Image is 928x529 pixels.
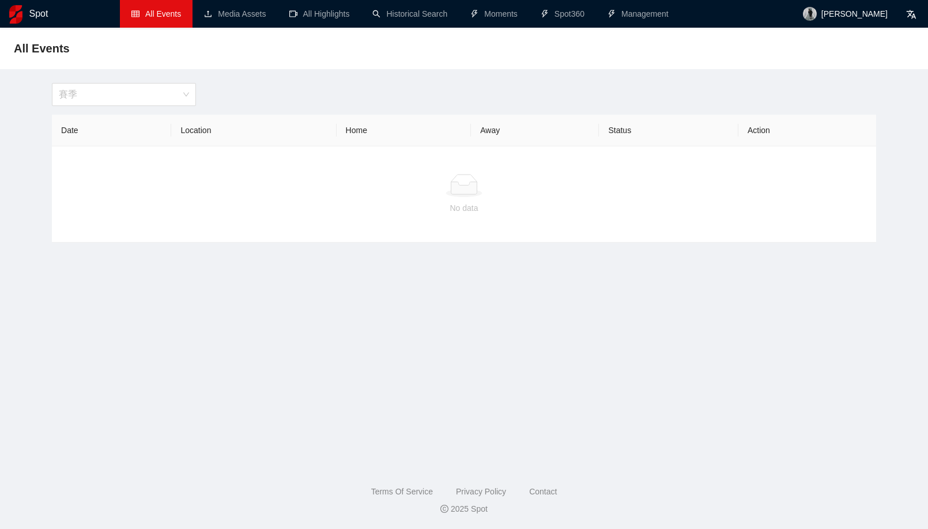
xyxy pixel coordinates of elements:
span: All Events [14,39,70,58]
div: No data [61,202,867,214]
div: 2025 Spot [9,502,919,515]
th: Away [471,115,599,146]
th: Home [337,115,471,146]
img: avatar [803,7,817,21]
a: Terms Of Service [371,487,433,496]
a: uploadMedia Assets [204,9,266,18]
a: Privacy Policy [456,487,506,496]
th: Status [599,115,738,146]
a: thunderboltManagement [608,9,669,18]
th: Action [738,115,876,146]
th: Date [52,115,171,146]
a: Contact [529,487,557,496]
a: searchHistorical Search [372,9,447,18]
img: logo [9,5,22,24]
a: thunderboltMoments [470,9,518,18]
span: copyright [440,505,448,513]
a: video-cameraAll Highlights [289,9,350,18]
span: All Events [145,9,181,18]
th: Location [171,115,336,146]
span: table [131,10,139,18]
a: thunderboltSpot360 [541,9,584,18]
